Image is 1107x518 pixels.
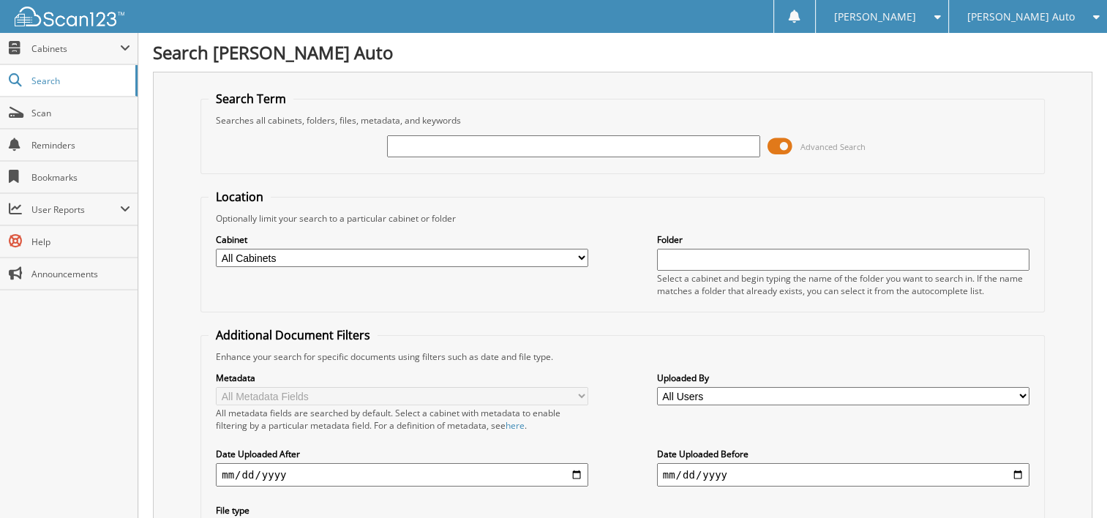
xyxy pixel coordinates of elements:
[506,419,525,432] a: here
[153,40,1092,64] h1: Search [PERSON_NAME] Auto
[31,139,130,151] span: Reminders
[216,233,588,246] label: Cabinet
[15,7,124,26] img: scan123-logo-white.svg
[209,91,293,107] legend: Search Term
[31,107,130,119] span: Scan
[657,463,1029,487] input: end
[31,236,130,248] span: Help
[834,12,916,21] span: [PERSON_NAME]
[216,448,588,460] label: Date Uploaded After
[800,141,866,152] span: Advanced Search
[31,268,130,280] span: Announcements
[657,448,1029,460] label: Date Uploaded Before
[31,75,128,87] span: Search
[209,327,378,343] legend: Additional Document Filters
[209,212,1037,225] div: Optionally limit your search to a particular cabinet or folder
[657,272,1029,297] div: Select a cabinet and begin typing the name of the folder you want to search in. If the name match...
[216,463,588,487] input: start
[209,189,271,205] legend: Location
[216,372,588,384] label: Metadata
[967,12,1075,21] span: [PERSON_NAME] Auto
[657,372,1029,384] label: Uploaded By
[209,350,1037,363] div: Enhance your search for specific documents using filters such as date and file type.
[216,407,588,432] div: All metadata fields are searched by default. Select a cabinet with metadata to enable filtering b...
[216,504,588,517] label: File type
[31,42,120,55] span: Cabinets
[209,114,1037,127] div: Searches all cabinets, folders, files, metadata, and keywords
[31,171,130,184] span: Bookmarks
[657,233,1029,246] label: Folder
[31,203,120,216] span: User Reports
